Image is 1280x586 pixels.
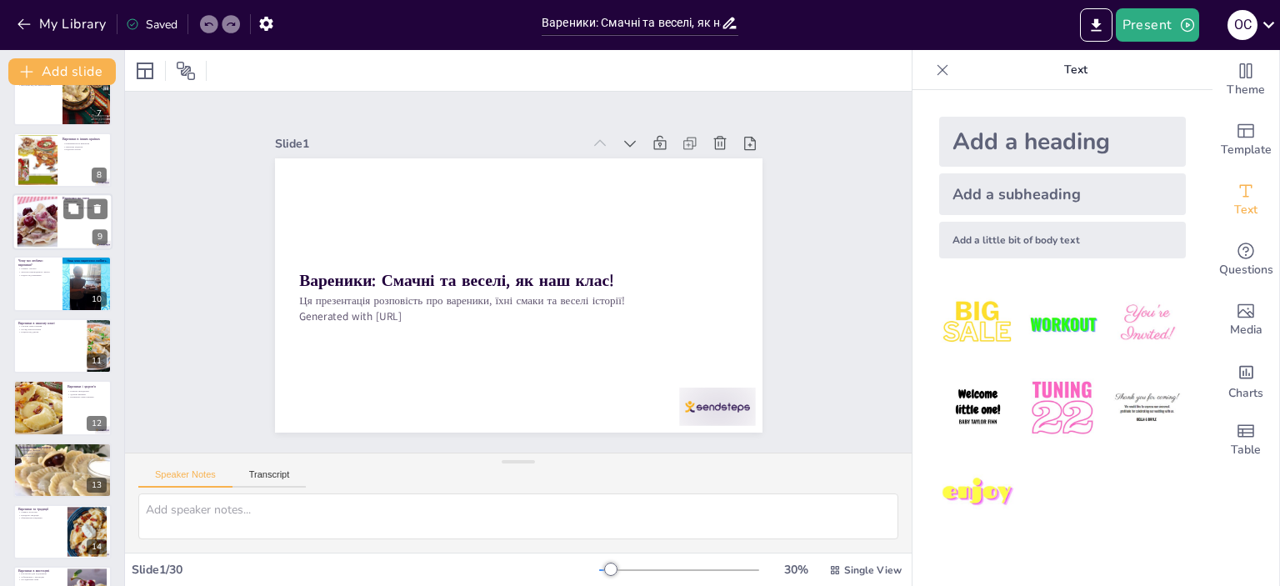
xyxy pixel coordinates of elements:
[1230,321,1262,339] span: Media
[12,11,113,38] button: My Library
[67,393,107,396] p: Здорові начинки
[1212,350,1279,410] div: Add charts and graphs
[13,380,112,435] div: 12
[1227,81,1265,99] span: Theme
[13,70,112,125] div: 7
[18,510,62,513] p: Символ культури
[1108,285,1186,363] img: 3.jpeg
[67,390,107,393] p: Корисні інгредієнти
[18,270,57,273] p: Частина повсякденного життя
[18,258,57,267] p: Чому ми любимо вареники?
[18,331,82,334] p: Рецепти від друзів
[298,247,613,302] strong: Вареники: Смачні та веселі, як наш клас!
[288,111,596,159] div: Slide 1
[1227,8,1257,42] button: О С
[87,539,107,554] div: 14
[92,230,107,245] div: 9
[1080,8,1112,42] button: Export to PowerPoint
[1212,170,1279,230] div: Add text boxes
[62,136,107,141] p: Вареники в інших країнах
[1116,8,1199,42] button: Present
[1212,290,1279,350] div: Add images, graphics, shapes or video
[67,396,107,399] p: Правильне приготування
[132,562,599,578] div: Slide 1 / 30
[18,507,62,512] p: Вареники та традиції
[1212,410,1279,470] div: Add a table
[18,448,107,452] p: Незвичайні начинки
[1212,110,1279,170] div: Add ready made slides
[776,562,816,578] div: 30 %
[18,517,62,520] p: Збереження спадщини
[18,267,57,270] p: Смачно і весело
[18,454,107,458] p: Сміх і радість
[132,58,158,84] div: Layout
[8,58,116,85] button: Add slide
[92,106,107,121] div: 7
[62,145,107,148] p: Унікальні рецепти
[956,50,1196,90] p: Text
[138,469,232,488] button: Speaker Notes
[939,117,1186,167] div: Add a heading
[1221,141,1272,159] span: Template
[1023,369,1101,447] img: 5.jpeg
[1219,261,1273,279] span: Questions
[13,443,112,498] div: 13
[939,173,1186,215] div: Add a subheading
[13,256,112,311] div: 10
[13,133,112,188] div: 8
[1231,441,1261,459] span: Table
[1212,230,1279,290] div: Get real-time input from your audience
[87,416,107,431] div: 12
[295,285,732,346] p: Generated with [URL]
[939,222,1186,258] div: Add a little bit of body text
[18,273,57,276] p: Радість від вареників
[18,324,82,328] p: Спільне приготування
[939,369,1017,447] img: 4.jpeg
[542,11,721,35] input: Insert title
[126,17,177,33] div: Saved
[87,478,107,493] div: 13
[176,61,196,81] span: Position
[62,142,107,145] p: Різноманітність варіантів
[1227,10,1257,40] div: О С
[939,454,1017,532] img: 7.jpeg
[87,292,107,307] div: 10
[62,148,107,151] p: Подорож світом
[297,270,734,331] p: Ця презентація розповість про вареники, їхні смаки та веселі історії!
[13,318,112,373] div: 11
[13,504,112,559] div: 14
[63,198,83,218] button: Duplicate Slide
[18,83,57,87] p: Веселощі під час приготування
[12,193,112,250] div: 9
[18,452,107,455] p: Креативність у приготуванні
[62,196,107,201] p: Вареники на свята
[1108,369,1186,447] img: 6.jpeg
[844,563,902,577] span: Single View
[18,573,62,576] p: Натхнення для художників
[1228,384,1263,403] span: Charts
[92,168,107,183] div: 8
[939,285,1017,363] img: 1.jpeg
[18,575,62,578] p: Зображення у мистецтві
[232,469,307,488] button: Transcript
[62,200,107,203] p: Символ свят
[87,198,107,218] button: Delete Slide
[62,203,107,207] p: Родинні зв'язки
[18,328,82,331] p: Досвід приготування
[18,444,107,449] p: Найсмішніші вареники
[67,384,107,389] p: Вареники і здоров'я
[62,206,107,209] p: Тепло домашнього вогнища
[18,568,62,573] p: Вареники в мистецтві
[1023,285,1101,363] img: 2.jpeg
[1212,50,1279,110] div: Change the overall theme
[1234,201,1257,219] span: Text
[87,353,107,368] div: 11
[18,578,62,582] p: Дослідження теми
[18,513,62,517] p: Передача традицій
[18,321,82,326] p: Вареники в нашому класі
